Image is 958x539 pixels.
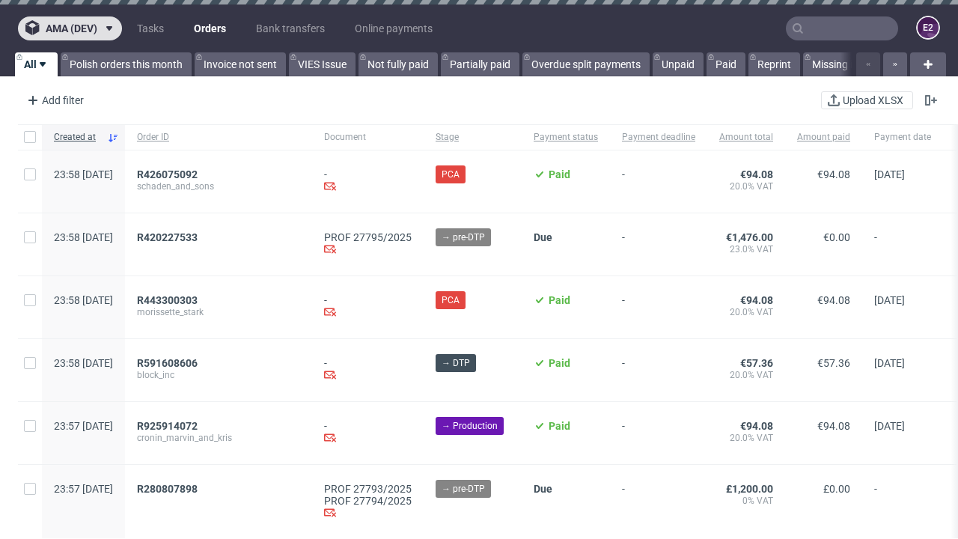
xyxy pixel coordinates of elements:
[137,357,198,369] span: R591608606
[137,432,300,444] span: cronin_marvin_and_kris
[622,483,695,521] span: -
[719,306,773,318] span: 20.0% VAT
[137,306,300,318] span: morissette_stark
[817,357,850,369] span: €57.36
[534,483,552,495] span: Due
[346,16,442,40] a: Online payments
[324,131,412,144] span: Document
[740,168,773,180] span: €94.08
[817,168,850,180] span: €94.08
[622,231,695,258] span: -
[719,131,773,144] span: Amount total
[54,231,113,243] span: 23:58 [DATE]
[549,357,570,369] span: Paid
[719,243,773,255] span: 23.0% VAT
[137,357,201,369] a: R591608606
[324,294,412,320] div: -
[137,231,198,243] span: R420227533
[324,168,412,195] div: -
[54,294,113,306] span: 23:58 [DATE]
[653,52,704,76] a: Unpaid
[874,168,905,180] span: [DATE]
[817,420,850,432] span: €94.08
[18,16,122,40] button: ama (dev)
[247,16,334,40] a: Bank transfers
[442,168,460,181] span: PCA
[740,357,773,369] span: €57.36
[137,168,201,180] a: R426075092
[874,357,905,369] span: [DATE]
[549,168,570,180] span: Paid
[918,17,939,38] figcaption: e2
[137,180,300,192] span: schaden_and_sons
[137,294,198,306] span: R443300303
[324,483,412,495] a: PROF 27793/2025
[324,495,412,507] a: PROF 27794/2025
[874,294,905,306] span: [DATE]
[622,168,695,195] span: -
[324,231,412,243] a: PROF 27795/2025
[803,52,891,76] a: Missing invoice
[324,357,412,383] div: -
[359,52,438,76] a: Not fully paid
[137,231,201,243] a: R420227533
[137,420,198,432] span: R925914072
[622,131,695,144] span: Payment deadline
[622,420,695,446] span: -
[707,52,745,76] a: Paid
[185,16,235,40] a: Orders
[137,420,201,432] a: R925914072
[442,293,460,307] span: PCA
[817,294,850,306] span: €94.08
[442,419,498,433] span: → Production
[54,483,113,495] span: 23:57 [DATE]
[61,52,192,76] a: Polish orders this month
[549,420,570,432] span: Paid
[442,482,485,496] span: → pre-DTP
[534,231,552,243] span: Due
[46,23,97,34] span: ama (dev)
[719,495,773,507] span: 0% VAT
[726,231,773,243] span: €1,476.00
[549,294,570,306] span: Paid
[874,231,931,258] span: -
[54,420,113,432] span: 23:57 [DATE]
[522,52,650,76] a: Overdue split payments
[54,168,113,180] span: 23:58 [DATE]
[797,131,850,144] span: Amount paid
[821,91,913,109] button: Upload XLSX
[54,131,101,144] span: Created at
[195,52,286,76] a: Invoice not sent
[324,420,412,446] div: -
[137,168,198,180] span: R426075092
[840,95,906,106] span: Upload XLSX
[874,131,931,144] span: Payment date
[289,52,356,76] a: VIES Issue
[21,88,87,112] div: Add filter
[442,231,485,244] span: → pre-DTP
[137,483,198,495] span: R280807898
[137,483,201,495] a: R280807898
[534,131,598,144] span: Payment status
[823,483,850,495] span: £0.00
[15,52,58,76] a: All
[748,52,800,76] a: Reprint
[54,357,113,369] span: 23:58 [DATE]
[137,131,300,144] span: Order ID
[622,357,695,383] span: -
[719,432,773,444] span: 20.0% VAT
[719,369,773,381] span: 20.0% VAT
[726,483,773,495] span: £1,200.00
[874,483,931,521] span: -
[442,356,470,370] span: → DTP
[874,420,905,432] span: [DATE]
[740,420,773,432] span: €94.08
[719,180,773,192] span: 20.0% VAT
[436,131,510,144] span: Stage
[740,294,773,306] span: €94.08
[622,294,695,320] span: -
[137,369,300,381] span: block_inc
[441,52,519,76] a: Partially paid
[137,294,201,306] a: R443300303
[128,16,173,40] a: Tasks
